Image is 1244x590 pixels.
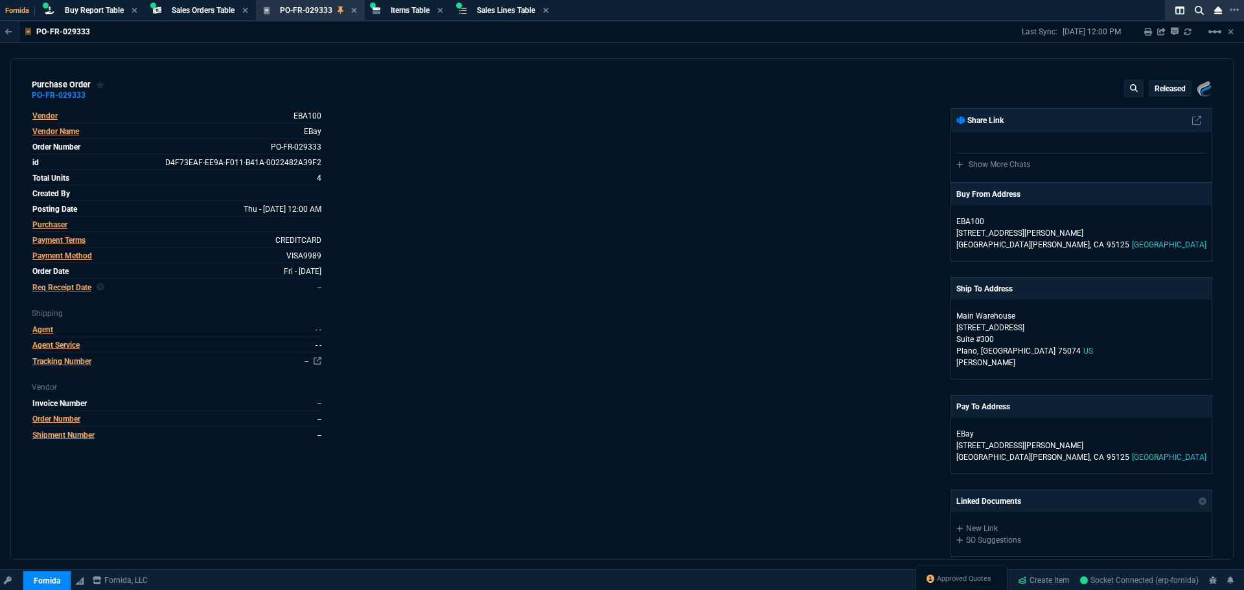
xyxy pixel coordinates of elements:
[32,339,322,353] tr: undefined
[1058,346,1081,356] span: 75074
[242,6,248,16] nx-icon: Close Tab
[956,523,1206,534] a: New Link
[271,142,321,152] a: PO-FR-029333
[956,453,1091,462] span: [GEOGRAPHIC_DATA][PERSON_NAME],
[956,310,1081,322] p: Main Warehouse
[981,346,1055,356] span: [GEOGRAPHIC_DATA]
[32,234,322,248] tr: undefined
[1155,84,1186,94] p: Released
[36,27,90,37] p: PO-FR-029333
[351,6,357,16] nx-icon: Close Tab
[32,429,322,442] tr: undefined
[1022,27,1063,37] p: Last Sync:
[32,431,95,440] span: Shipment Number
[32,80,105,90] div: purchase order
[1083,346,1093,356] span: US
[286,251,321,260] span: VISA9989
[319,189,321,198] span: undefined
[32,95,86,96] div: PO-FR-029333
[32,172,322,186] tr: undefined
[32,218,322,233] tr: undefined
[32,158,39,167] span: id
[304,127,321,136] span: EBay
[1207,24,1223,40] mat-icon: Example home icon
[956,322,1206,334] p: [STREET_ADDRESS]
[317,399,321,408] span: --
[244,205,321,214] span: 2025-10-02T00:00:00.000Z
[32,110,58,122] div: Vendor
[956,240,1091,249] span: [GEOGRAPHIC_DATA][PERSON_NAME],
[32,281,322,294] tr: undefined
[32,414,80,424] span: Order Number
[32,174,69,183] span: Total Units
[1132,240,1206,249] span: [GEOGRAPHIC_DATA]
[956,357,1206,369] p: [PERSON_NAME]
[5,27,12,36] nx-icon: Back to Table
[89,574,152,586] a: msbcCompanyName
[32,325,53,334] span: Agent
[317,283,321,292] span: --
[1094,453,1104,462] span: CA
[1170,3,1190,18] nx-icon: Split Panels
[391,6,430,15] span: Items Table
[32,236,86,245] span: Payment Terms
[1190,3,1209,18] nx-icon: Search
[32,267,69,276] span: Order Date
[956,428,1081,440] p: EBay
[280,6,332,15] span: PO-FR-029333
[32,126,79,137] div: Vendor Name
[956,216,1081,227] p: EBA100
[32,357,91,366] span: Tracking Number
[1107,453,1129,462] span: 95125
[956,283,1013,295] p: Ship To Address
[956,115,1004,126] p: Share Link
[316,341,321,350] span: - -
[32,381,322,393] p: Vendor
[32,220,67,229] span: Purchaser
[937,574,991,584] span: Approved Quotes
[956,188,1020,200] p: Buy From Address
[284,267,321,276] span: When the order was created
[32,109,322,124] tr: undefined
[32,251,92,260] span: Payment Method
[132,6,137,16] nx-icon: Close Tab
[1209,3,1227,18] nx-icon: Close Workbench
[5,6,35,15] span: Fornida
[956,401,1010,413] p: Pay To Address
[65,6,124,15] span: Buy Report Table
[97,282,104,293] nx-icon: Clear selected rep
[305,357,308,366] a: --
[165,158,321,167] span: See Marketplace Order
[32,203,322,217] tr: undefined
[275,236,321,245] span: CREDITCARD
[32,265,322,279] tr: When the order was created
[316,325,321,334] span: - -
[956,440,1206,451] p: [STREET_ADDRESS][PERSON_NAME]
[1094,240,1104,249] span: CA
[1063,27,1121,37] p: [DATE] 12:00 PM
[1013,571,1075,590] a: Create Item
[956,346,978,356] span: Plano,
[32,189,70,198] span: Created By
[32,187,322,201] tr: undefined
[437,6,443,16] nx-icon: Close Tab
[1228,27,1234,37] a: Hide Workbench
[956,160,1030,169] a: Show More Chats
[317,174,321,183] span: 4
[172,6,235,15] span: Sales Orders Table
[956,495,1021,507] p: Linked Documents
[317,431,321,440] a: --
[1230,4,1239,16] nx-icon: Open New Tab
[1132,453,1206,462] span: [GEOGRAPHIC_DATA]
[543,6,549,16] nx-icon: Close Tab
[32,341,80,350] span: Agent Service
[477,6,535,15] span: Sales Lines Table
[294,111,321,120] span: EBA100
[32,413,322,427] tr: undefined
[32,142,80,152] span: Order Number
[956,334,1206,345] p: Suite #300
[32,323,322,337] tr: undefined
[32,308,322,319] p: Shipping
[956,534,1206,546] a: SO Suggestions
[1080,574,1199,586] a: UsTDLbHNKU8iFuSRAANf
